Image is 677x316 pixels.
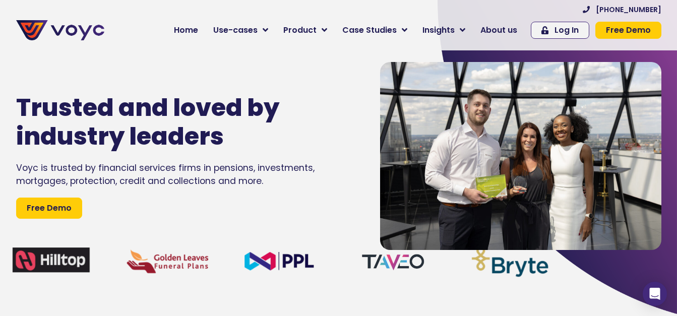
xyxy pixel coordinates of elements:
[16,20,104,40] img: voyc-full-logo
[276,20,335,40] a: Product
[531,22,589,39] a: Log In
[415,20,473,40] a: Insights
[596,6,661,13] span: [PHONE_NUMBER]
[27,202,72,214] span: Free Demo
[342,24,397,36] span: Case Studies
[422,24,455,36] span: Insights
[166,20,206,40] a: Home
[174,24,198,36] span: Home
[335,20,415,40] a: Case Studies
[480,24,517,36] span: About us
[473,20,525,40] a: About us
[206,20,276,40] a: Use-cases
[595,22,661,39] a: Free Demo
[213,24,258,36] span: Use-cases
[16,198,82,219] a: Free Demo
[606,26,651,34] span: Free Demo
[283,24,317,36] span: Product
[555,26,579,34] span: Log In
[583,6,661,13] a: [PHONE_NUMBER]
[643,282,667,306] div: Open Intercom Messenger
[16,161,350,188] div: Voyc is trusted by financial services firms in pensions, investments, mortgages, protection, cred...
[16,93,320,151] h1: Trusted and loved by industry leaders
